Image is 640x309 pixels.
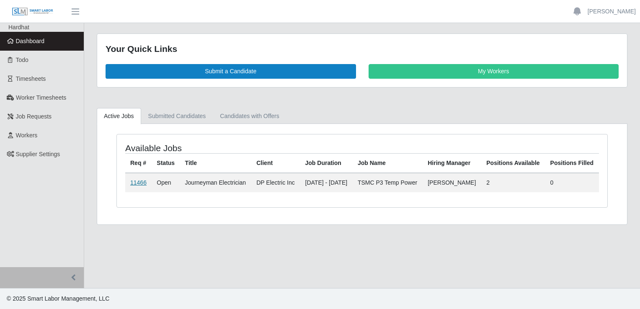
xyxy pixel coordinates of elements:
[16,57,28,63] span: Todo
[423,153,481,173] th: Hiring Manager
[353,153,423,173] th: Job Name
[106,64,356,79] a: Submit a Candidate
[545,153,599,173] th: Positions Filled
[16,38,45,44] span: Dashboard
[152,153,180,173] th: Status
[16,113,52,120] span: Job Requests
[180,153,252,173] th: Title
[369,64,619,79] a: My Workers
[423,173,481,192] td: [PERSON_NAME]
[545,173,599,192] td: 0
[481,153,545,173] th: Positions Available
[353,173,423,192] td: TSMC P3 Temp Power
[125,143,315,153] h4: Available Jobs
[97,108,141,124] a: Active Jobs
[125,153,152,173] th: Req #
[7,295,109,302] span: © 2025 Smart Labor Management, LLC
[130,179,147,186] a: 11466
[481,173,545,192] td: 2
[152,173,180,192] td: Open
[300,153,353,173] th: Job Duration
[16,94,66,101] span: Worker Timesheets
[141,108,213,124] a: Submitted Candidates
[16,75,46,82] span: Timesheets
[106,42,619,56] div: Your Quick Links
[8,24,29,31] span: Hardhat
[12,7,54,16] img: SLM Logo
[251,153,300,173] th: Client
[16,151,60,157] span: Supplier Settings
[300,173,353,192] td: [DATE] - [DATE]
[180,173,252,192] td: Journeyman Electrician
[588,7,636,16] a: [PERSON_NAME]
[251,173,300,192] td: DP Electric Inc
[213,108,286,124] a: Candidates with Offers
[16,132,38,139] span: Workers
